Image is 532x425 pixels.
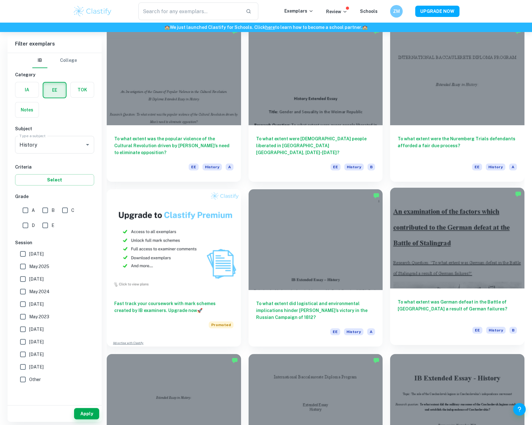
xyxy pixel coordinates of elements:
h6: To what extent were the Nuremberg Trials defendants afforded a fair due process? [398,135,517,156]
span: History [202,164,222,170]
span: [DATE] [29,363,44,370]
button: College [60,53,77,68]
a: To what extent was German defeat in the Battle of [GEOGRAPHIC_DATA] a result of German failures?E... [390,189,524,347]
button: Notes [15,102,39,117]
span: C [71,207,74,214]
h6: Category [15,71,94,78]
img: Marked [373,357,379,363]
button: Select [15,174,94,186]
h6: Subject [15,125,94,132]
a: To what extent did logistical and environmental implications hinder [PERSON_NAME]’s victory in th... [249,189,383,347]
span: Promoted [209,321,234,328]
img: Marked [232,357,238,363]
span: [DATE] [29,326,44,333]
h6: We just launched Clastify for Schools. Click to learn how to become a school partner. [1,24,531,31]
span: History [486,327,506,334]
span: B [509,327,517,334]
input: Search for any exemplars... [138,3,241,20]
span: A [509,164,517,170]
span: [DATE] [29,301,44,308]
button: Apply [74,408,99,419]
label: Type a subject [19,133,46,138]
p: Review [326,8,347,15]
button: IB [32,53,47,68]
img: Marked [515,191,521,197]
span: May 2023 [29,313,49,320]
h6: Criteria [15,164,94,170]
div: Filter type choice [32,53,77,68]
a: To what extent were the Nuremberg Trials defendants afforded a fair due process?EEHistoryA [390,25,524,182]
span: History [486,164,505,170]
a: Advertise with Clastify [113,341,143,345]
span: May 2024 [29,288,50,295]
h6: To what extent were [DEMOGRAPHIC_DATA] people liberated in [GEOGRAPHIC_DATA] [GEOGRAPHIC_DATA], [... [256,135,375,156]
span: EE [472,164,482,170]
span: A [226,164,234,170]
h6: Session [15,239,94,246]
span: D [32,222,35,229]
button: ZM [390,5,403,18]
span: EE [189,164,199,170]
button: UPGRADE NOW [415,6,459,17]
h6: Fast track your coursework with mark schemes created by IB examiners. Upgrade now [114,300,234,314]
p: Exemplars [284,8,314,14]
h6: To what extent was the popular violence of the Cultural Revolution driven by [PERSON_NAME]’s need... [114,135,234,156]
span: E [51,222,54,229]
h6: ZM [393,8,400,15]
span: 🏫 [164,25,170,30]
span: EE [330,328,340,335]
h6: Filter exemplars [8,35,102,53]
span: Other [29,376,41,383]
h6: To what extent did logistical and environmental implications hinder [PERSON_NAME]’s victory in th... [256,300,375,321]
span: EE [472,327,482,334]
span: May 2025 [29,263,49,270]
a: To what extent was the popular violence of the Cultural Revolution driven by [PERSON_NAME]’s need... [107,25,241,182]
span: A [367,328,375,335]
h6: To what extent was German defeat in the Battle of [GEOGRAPHIC_DATA] a result of German failures? [398,299,517,319]
span: History [344,328,363,335]
button: Open [83,140,92,149]
button: EE [43,83,66,98]
span: 🚀 [197,308,202,313]
a: Schools [360,9,378,14]
a: here [265,25,275,30]
button: TOK [71,82,94,97]
span: 🏫 [362,25,368,30]
img: Marked [373,192,379,199]
span: [DATE] [29,338,44,345]
button: IA [15,82,39,97]
img: Clastify logo [73,5,113,18]
button: Help and Feedback [513,403,526,416]
span: B [368,164,375,170]
img: Thumbnail [107,189,241,290]
span: A [32,207,35,214]
span: History [344,164,364,170]
span: [DATE] [29,250,44,257]
h6: Grade [15,193,94,200]
span: [DATE] [29,276,44,282]
span: [DATE] [29,351,44,358]
span: EE [330,164,341,170]
a: To what extent were [DEMOGRAPHIC_DATA] people liberated in [GEOGRAPHIC_DATA] [GEOGRAPHIC_DATA], [... [249,25,383,182]
span: B [51,207,55,214]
